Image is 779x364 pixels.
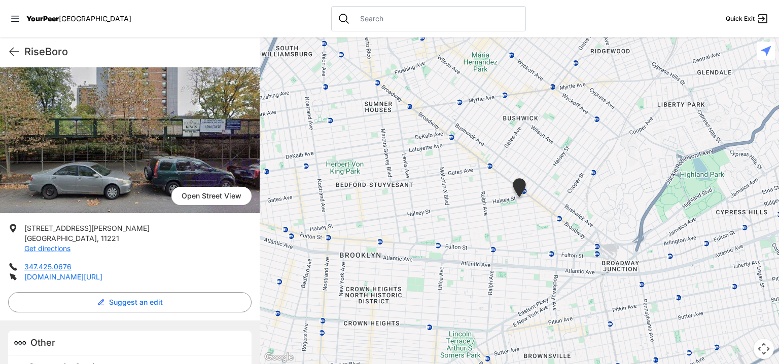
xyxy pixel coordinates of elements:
span: Suggest an edit [109,297,163,307]
span: , [97,234,99,242]
span: [GEOGRAPHIC_DATA] [24,234,97,242]
a: Open this area in Google Maps (opens a new window) [262,351,296,364]
button: Suggest an edit [8,292,252,312]
span: [STREET_ADDRESS][PERSON_NAME] [24,224,150,232]
span: [GEOGRAPHIC_DATA] [59,14,131,23]
a: YourPeer[GEOGRAPHIC_DATA] [26,16,131,22]
a: Quick Exit [726,13,769,25]
a: Get directions [24,244,70,253]
div: Saratoga Square Older Adult Club (OAC) [511,178,528,201]
span: 11221 [101,234,119,242]
a: 347.425.0676 [24,262,72,271]
button: Map camera controls [754,339,774,359]
span: YourPeer [26,14,59,23]
span: Quick Exit [726,15,755,23]
span: Other [30,337,55,348]
img: Google [262,351,296,364]
a: [DOMAIN_NAME][URL] [24,272,102,281]
a: Open Street View [171,187,252,205]
h1: RiseBoro [24,45,252,59]
input: Search [354,14,519,24]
